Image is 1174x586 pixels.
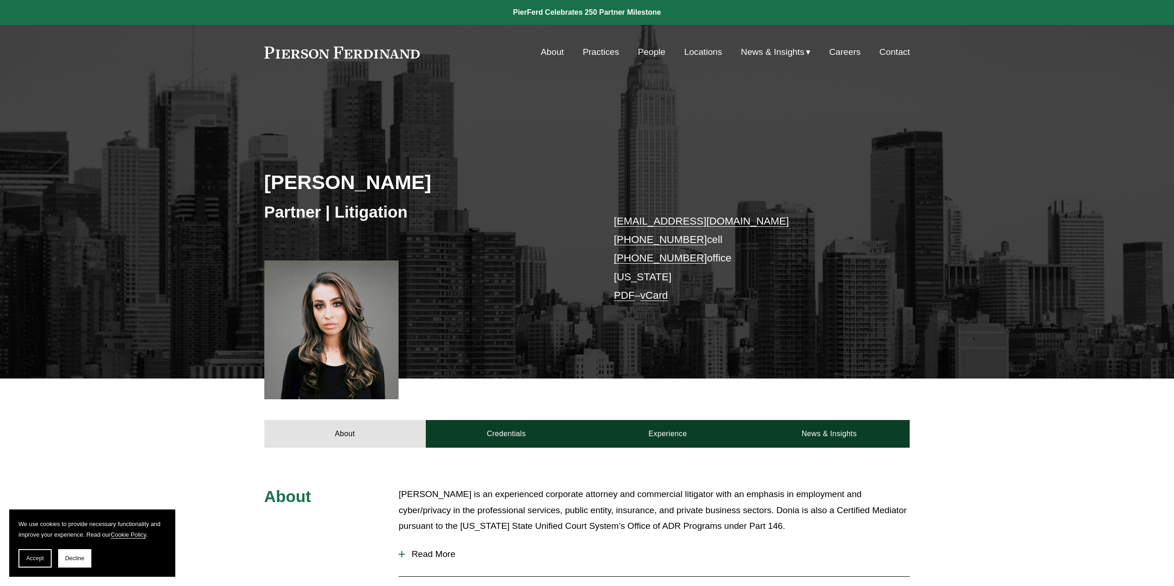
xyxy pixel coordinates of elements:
[614,290,635,301] a: PDF
[111,531,146,538] a: Cookie Policy
[58,549,91,568] button: Decline
[399,486,910,534] p: [PERSON_NAME] is an experienced corporate attorney and commercial litigator with an emphasis in e...
[587,420,749,448] a: Experience
[541,43,564,61] a: About
[18,549,52,568] button: Accept
[264,170,587,194] h2: [PERSON_NAME]
[741,43,810,61] a: folder dropdown
[18,519,166,540] p: We use cookies to provide necessary functionality and improve your experience. Read our .
[741,44,805,60] span: News & Insights
[614,252,707,264] a: [PHONE_NUMBER]
[614,234,707,245] a: [PHONE_NUMBER]
[879,43,910,61] a: Contact
[399,542,910,566] button: Read More
[26,555,44,562] span: Accept
[640,290,668,301] a: vCard
[264,420,426,448] a: About
[264,202,587,222] h3: Partner | Litigation
[65,555,84,562] span: Decline
[638,43,666,61] a: People
[748,420,910,448] a: News & Insights
[829,43,860,61] a: Careers
[426,420,587,448] a: Credentials
[9,509,175,577] section: Cookie banner
[264,487,311,505] span: About
[614,212,883,305] p: cell office [US_STATE] –
[614,215,789,227] a: [EMAIL_ADDRESS][DOMAIN_NAME]
[405,549,910,559] span: Read More
[684,43,722,61] a: Locations
[583,43,619,61] a: Practices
